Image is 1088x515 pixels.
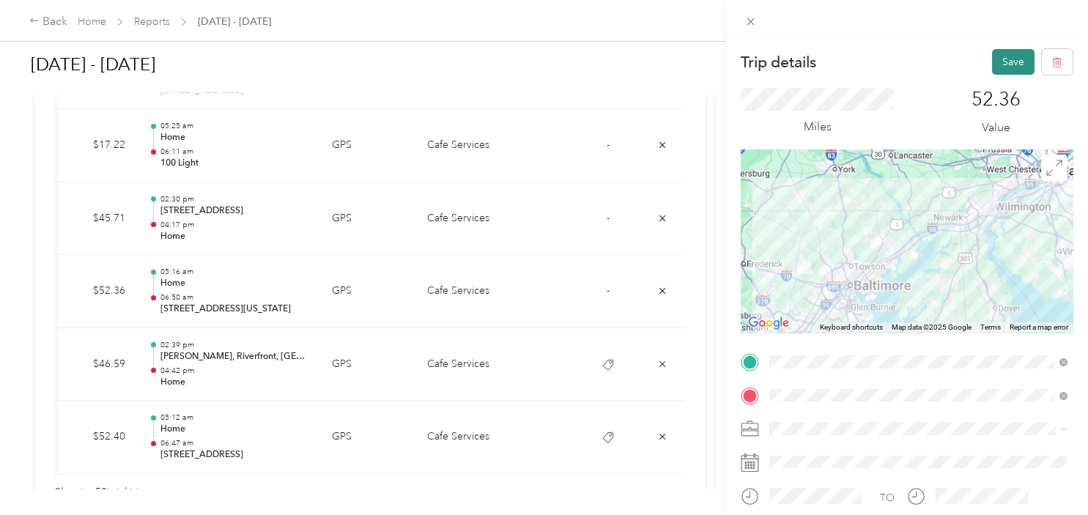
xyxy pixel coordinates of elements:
iframe: Everlance-gr Chat Button Frame [1006,433,1088,515]
button: Save [992,49,1035,75]
p: Miles [804,118,832,136]
a: Report a map error [1010,323,1068,331]
p: 52.36 [972,88,1021,111]
a: Open this area in Google Maps (opens a new window) [744,314,793,333]
span: Map data ©2025 Google [892,323,972,331]
div: TO [880,490,895,505]
a: Terms (opens in new tab) [980,323,1001,331]
img: Google [744,314,793,333]
p: Trip details [741,52,816,73]
button: Keyboard shortcuts [820,322,883,333]
p: Value [982,119,1010,137]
